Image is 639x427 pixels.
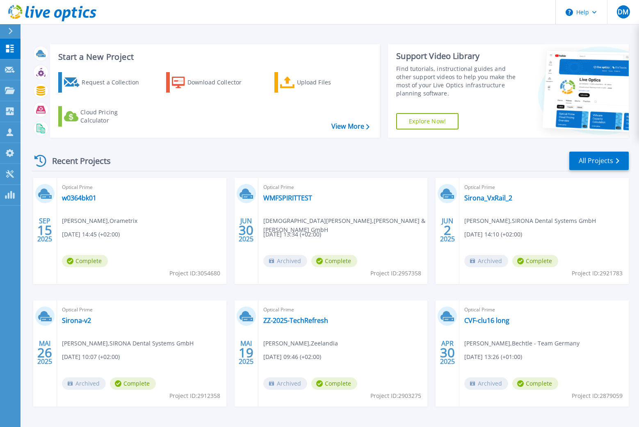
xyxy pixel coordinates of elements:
span: [PERSON_NAME] , Bechtle - Team Germany [464,339,580,348]
div: Support Video Library [396,51,517,61]
span: Complete [311,377,357,390]
span: [PERSON_NAME] , Zeelandia [263,339,338,348]
a: Request a Collection [58,72,150,93]
a: Explore Now! [396,113,459,129]
span: [DEMOGRAPHIC_DATA][PERSON_NAME] , [PERSON_NAME] & [PERSON_NAME] GmbH [263,216,428,234]
span: 30 [440,349,455,356]
span: Project ID: 2921783 [572,269,623,278]
span: Optical Prime [263,183,423,192]
div: Cloud Pricing Calculator [80,108,146,125]
a: Sirona_VxRail_2 [464,194,512,202]
div: Request a Collection [82,74,147,91]
div: APR 2025 [440,338,455,368]
span: 15 [37,227,52,234]
span: 30 [239,227,253,234]
span: Optical Prime [62,183,221,192]
span: Project ID: 2903275 [370,391,421,400]
span: Archived [263,377,307,390]
a: View More [331,123,370,130]
div: JUN 2025 [440,215,455,245]
span: [DATE] 13:26 (+01:00) [464,352,522,361]
span: Archived [263,255,307,267]
span: DM [618,9,628,15]
span: Archived [464,255,508,267]
div: Download Collector [187,74,253,91]
span: Archived [464,377,508,390]
span: Archived [62,377,106,390]
span: 26 [37,349,52,356]
a: Upload Files [274,72,366,93]
span: Optical Prime [464,305,624,314]
span: [DATE] 09:46 (+02:00) [263,352,321,361]
div: MAI 2025 [37,338,52,368]
span: Project ID: 2879059 [572,391,623,400]
span: Complete [311,255,357,267]
a: Download Collector [166,72,258,93]
a: Sirona-v2 [62,316,91,325]
div: SEP 2025 [37,215,52,245]
div: Upload Files [297,74,363,91]
div: MAI 2025 [238,338,254,368]
a: All Projects [569,152,629,170]
div: Recent Projects [32,151,122,171]
span: 19 [239,349,253,356]
span: Project ID: 3054680 [169,269,220,278]
span: [DATE] 13:34 (+02:00) [263,230,321,239]
a: WMFSPIRITTEST [263,194,312,202]
span: [DATE] 14:10 (+02:00) [464,230,522,239]
span: Optical Prime [263,305,423,314]
span: 2 [444,227,451,234]
span: [PERSON_NAME] , SIRONA Dental Systems GmbH [464,216,596,225]
span: Project ID: 2912358 [169,391,220,400]
div: Find tutorials, instructional guides and other support videos to help you make the most of your L... [396,65,517,98]
span: [PERSON_NAME] , SIRONA Dental Systems GmbH [62,339,194,348]
span: Complete [512,255,558,267]
span: Complete [512,377,558,390]
span: Optical Prime [62,305,221,314]
span: [PERSON_NAME] , Orametrix [62,216,137,225]
span: Optical Prime [464,183,624,192]
span: [DATE] 10:07 (+02:00) [62,352,120,361]
a: w0364bk01 [62,194,96,202]
span: [DATE] 14:45 (+02:00) [62,230,120,239]
span: Complete [110,377,156,390]
span: Complete [62,255,108,267]
span: Project ID: 2957358 [370,269,421,278]
h3: Start a New Project [58,52,369,61]
div: JUN 2025 [238,215,254,245]
a: Cloud Pricing Calculator [58,106,150,127]
a: CVF-clu16 long [464,316,509,325]
a: ZZ-2025-TechRefresh [263,316,328,325]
